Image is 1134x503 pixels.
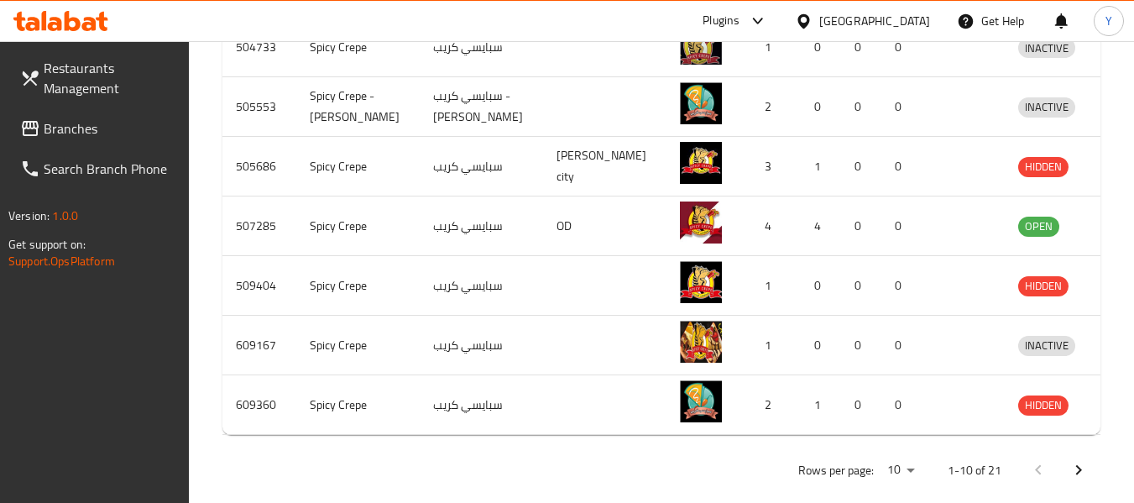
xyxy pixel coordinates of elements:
p: 1-10 of 21 [948,460,1001,481]
div: HIDDEN [1018,157,1069,177]
span: INACTIVE [1018,336,1075,355]
td: 505686 [222,137,296,196]
td: 0 [881,18,922,77]
td: Spicy Crepe [296,256,420,316]
img: Spicy Crepe [680,261,722,303]
td: 0 [841,137,881,196]
td: 609167 [222,316,296,375]
td: 0 [881,137,922,196]
td: Spicy Crepe [296,137,420,196]
td: 1 [742,316,801,375]
p: Rows per page: [798,460,874,481]
div: Plugins [703,11,739,31]
td: 0 [881,375,922,435]
span: INACTIVE [1018,97,1075,117]
td: 0 [841,256,881,316]
span: HIDDEN [1018,276,1069,296]
td: 4 [801,196,841,256]
span: Restaurants Management [44,58,176,98]
td: 0 [801,18,841,77]
td: OD [543,196,666,256]
td: سبايسي كريب [420,196,543,256]
td: 0 [841,316,881,375]
td: 0 [841,375,881,435]
td: 504733 [222,18,296,77]
span: Search Branch Phone [44,159,176,179]
td: 507285 [222,196,296,256]
td: 1 [742,18,801,77]
td: سبايسي كريب [420,375,543,435]
span: Get support on: [8,233,86,255]
td: 0 [881,316,922,375]
td: 3 [742,137,801,196]
img: Spicy Crepe [680,23,722,65]
div: Rows per page: [881,458,921,483]
td: 0 [801,77,841,137]
span: HIDDEN [1018,396,1069,415]
span: Version: [8,205,50,227]
td: 1 [801,375,841,435]
td: 0 [841,196,881,256]
td: 509404 [222,256,296,316]
span: Branches [44,118,176,139]
td: سبايسي كريب [420,256,543,316]
img: Spicy Crepe [680,202,722,244]
a: Branches [7,108,190,149]
div: INACTIVE [1018,38,1075,58]
div: HIDDEN [1018,396,1069,416]
td: [PERSON_NAME] city [543,137,666,196]
td: سبايسي كريب [420,137,543,196]
td: سبايسي كريب [420,316,543,375]
td: Spicy Crepe [296,18,420,77]
div: OPEN [1018,217,1059,237]
td: 4 [742,196,801,256]
td: 609360 [222,375,296,435]
td: 1 [742,256,801,316]
button: Next page [1058,450,1099,490]
td: سبايسي كريب - [PERSON_NAME] [420,77,543,137]
img: Spicy Crepe [680,142,722,184]
span: Y [1105,12,1112,30]
td: 0 [881,256,922,316]
td: 0 [801,316,841,375]
td: 2 [742,375,801,435]
td: Spicy Crepe [296,375,420,435]
td: 0 [801,256,841,316]
div: INACTIVE [1018,336,1075,356]
td: 1 [801,137,841,196]
span: 1.0.0 [52,205,78,227]
td: 0 [841,18,881,77]
div: [GEOGRAPHIC_DATA] [819,12,930,30]
span: HIDDEN [1018,157,1069,176]
td: 0 [881,196,922,256]
td: Spicy Crepe [296,196,420,256]
td: 2 [742,77,801,137]
a: Search Branch Phone [7,149,190,189]
td: 0 [881,77,922,137]
td: Spicy Crepe [296,316,420,375]
td: 505553 [222,77,296,137]
img: Spicy Crepe - Makram Ebied [680,82,722,124]
td: Spicy Crepe - [PERSON_NAME] [296,77,420,137]
span: OPEN [1018,217,1059,236]
div: INACTIVE [1018,97,1075,118]
a: Restaurants Management [7,48,190,108]
img: Spicy Crepe [680,380,722,422]
img: Spicy Crepe [680,321,722,363]
span: INACTIVE [1018,39,1075,58]
a: Support.OpsPlatform [8,250,115,272]
td: 0 [841,77,881,137]
td: سبايسي كريب [420,18,543,77]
